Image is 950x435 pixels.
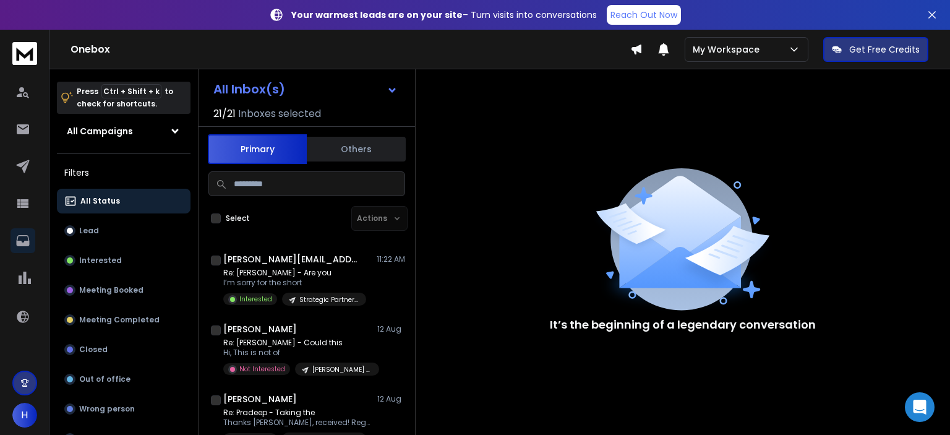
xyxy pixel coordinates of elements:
[79,404,135,414] p: Wrong person
[223,338,372,348] p: Re: [PERSON_NAME] - Could this
[239,295,272,304] p: Interested
[79,374,131,384] p: Out of office
[80,196,120,206] p: All Status
[57,337,190,362] button: Closed
[213,106,236,121] span: 21 / 21
[377,324,405,334] p: 12 Aug
[291,9,463,21] strong: Your warmest leads are on your site
[291,9,597,21] p: – Turn visits into conversations
[693,43,764,56] p: My Workspace
[223,418,372,428] p: Thanks [PERSON_NAME], received! Regards, Pradeep
[57,367,190,392] button: Out of office
[79,285,143,295] p: Meeting Booked
[550,316,816,334] p: It’s the beginning of a legendary conversation
[57,189,190,213] button: All Status
[299,295,359,304] p: Strategic Partnership - Allurecent
[607,5,681,25] a: Reach Out Now
[77,85,173,110] p: Press to check for shortcuts.
[67,125,133,137] h1: All Campaigns
[57,308,190,332] button: Meeting Completed
[79,315,160,325] p: Meeting Completed
[226,213,250,223] label: Select
[203,77,408,101] button: All Inbox(s)
[12,42,37,65] img: logo
[223,268,366,278] p: Re: [PERSON_NAME] - Are you
[57,278,190,303] button: Meeting Booked
[238,106,321,121] h3: Inboxes selected
[79,256,122,265] p: Interested
[57,397,190,421] button: Wrong person
[12,403,37,428] button: H
[823,37,928,62] button: Get Free Credits
[223,278,366,288] p: I’m sorry for the short
[208,134,307,164] button: Primary
[101,84,161,98] span: Ctrl + Shift + k
[223,323,297,335] h1: [PERSON_NAME]
[239,364,285,374] p: Not Interested
[223,253,359,265] h1: [PERSON_NAME][EMAIL_ADDRESS][DOMAIN_NAME]
[610,9,677,21] p: Reach Out Now
[57,164,190,181] h3: Filters
[223,393,297,405] h1: [PERSON_NAME]
[223,408,372,418] p: Re: Pradeep - Taking the
[57,119,190,144] button: All Campaigns
[213,83,285,95] h1: All Inbox(s)
[849,43,920,56] p: Get Free Credits
[377,394,405,404] p: 12 Aug
[377,254,405,264] p: 11:22 AM
[71,42,630,57] h1: Onebox
[79,226,99,236] p: Lead
[57,248,190,273] button: Interested
[905,392,935,422] div: Open Intercom Messenger
[223,348,372,358] p: Hi, This is not of
[79,345,108,355] p: Closed
[307,136,406,163] button: Others
[57,218,190,243] button: Lead
[312,365,372,374] p: [PERSON_NAME] - 4up - Outreach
